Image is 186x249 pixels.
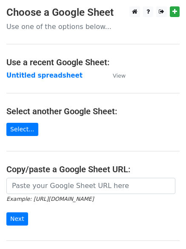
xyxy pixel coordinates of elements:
[6,164,180,174] h4: Copy/paste a Google Sheet URL:
[6,6,180,19] h3: Choose a Google Sheet
[6,106,180,116] h4: Select another Google Sheet:
[6,196,94,202] small: Example: [URL][DOMAIN_NAME]
[104,72,126,79] a: View
[113,72,126,79] small: View
[6,57,180,67] h4: Use a recent Google Sheet:
[6,178,175,194] input: Paste your Google Sheet URL here
[6,212,28,226] input: Next
[6,22,180,31] p: Use one of the options below...
[6,123,38,136] a: Select...
[6,72,83,79] a: Untitled spreadsheet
